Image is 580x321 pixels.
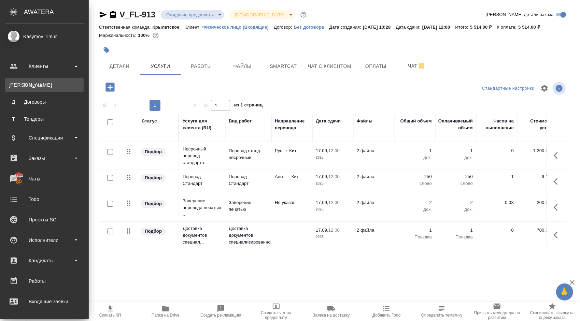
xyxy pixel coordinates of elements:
[5,194,84,204] div: Todo
[184,25,202,30] p: Клиент:
[486,11,554,18] span: [PERSON_NAME] детали заказа
[357,173,391,180] p: 2 файла
[439,154,473,161] p: док.
[10,172,27,179] span: 4212
[476,170,517,194] td: 1
[103,62,136,71] span: Детали
[226,62,259,71] span: Файлы
[2,170,87,187] a: 4212Чаты
[357,227,391,234] p: 2 файла
[396,25,422,30] p: Дата сдачи:
[469,302,525,321] button: Призвать менеджера по развитию
[476,144,517,168] td: 0
[202,24,274,30] a: Физическое лицо (Входящие)
[313,313,350,318] span: Заявка на доставку
[119,10,155,19] a: V_FL-913
[550,227,566,243] button: Показать кнопки
[559,285,570,299] span: 🙏
[183,146,222,166] p: Несрочный перевод стандартн...
[229,118,252,125] div: Вид работ
[480,118,514,131] div: Часов на выполнение
[229,10,295,19] div: Ожидание предоплаты
[5,95,84,109] a: ДДоговоры
[145,200,162,207] p: Подбор
[414,302,469,321] button: Определить тематику
[363,25,396,30] p: [DATE] 10:28
[5,235,84,245] div: Исполнители
[145,148,162,155] p: Подбор
[536,80,553,97] span: Настроить таблицу
[5,256,84,266] div: Кандидаты
[5,78,84,92] a: [PERSON_NAME]Клиенты
[439,227,473,234] p: 1
[109,11,117,19] button: Скопировать ссылку
[83,302,138,321] button: Скачать КП
[529,310,576,320] span: Скопировать ссылку на оценку заказа
[439,173,473,180] p: 250
[2,191,87,208] a: Todo
[164,12,216,18] button: Ожидание предоплаты
[275,173,309,180] p: Англ → Кит
[253,310,300,320] span: Создать счет на предоплату
[357,147,391,154] p: 2 файла
[418,62,426,70] svg: Отписаться
[234,101,263,111] span: из 1 страниц
[476,196,517,220] td: 0.08
[525,302,580,321] button: Скопировать ссылку на оценку заказа
[183,118,222,131] div: Услуга для клиента (RU)
[294,24,329,30] a: Без договора
[359,302,414,321] button: Добавить Todo
[328,174,340,179] p: 12:00
[275,147,309,154] p: Рус → Кит
[316,228,328,233] p: 17.09,
[328,148,340,153] p: 12:00
[183,198,222,218] p: Заверение перевода печатью ...
[5,174,84,184] div: Чаты
[398,199,432,206] p: 2
[99,43,114,58] button: Добавить тэг
[2,273,87,290] a: Работы
[233,12,286,18] button: [DEMOGRAPHIC_DATA]
[138,302,193,321] button: Папка на Drive
[398,154,432,161] p: док.
[9,82,80,88] div: Клиенты
[185,62,218,71] span: Работы
[328,200,340,205] p: 12:00
[294,25,329,30] p: Без договора
[202,25,274,30] p: Физическое лицо (Входящие)
[5,33,84,40] div: Kasymov Timur
[439,234,473,240] p: Поездка
[438,118,473,131] div: Оплачиваемый объем
[99,25,153,30] p: Ответственная команда:
[398,173,432,180] p: 250
[316,206,350,213] p: 2025
[480,83,536,94] div: split button
[5,61,84,71] div: Клиенты
[200,313,241,318] span: Создать рекламацию
[9,99,80,105] div: Договоры
[357,199,391,206] p: 2 файла
[145,228,162,235] p: Подбор
[421,313,463,318] span: Определить тематику
[5,276,84,286] div: Работы
[275,118,309,131] div: Направление перевода
[316,234,350,240] p: 2025
[521,118,555,131] div: Стоимость услуги
[398,180,432,187] p: слово
[99,11,107,19] button: Скопировать ссылку для ЯМессенджера
[521,147,555,154] p: 1 200,00 ₽
[521,173,555,180] p: 9,18 ₽
[144,62,177,71] span: Услуги
[439,147,473,154] p: 1
[550,147,566,164] button: Показать кнопки
[138,33,151,38] p: 100%
[316,154,350,161] p: 2025
[153,25,185,30] p: Крылатское
[161,10,224,19] div: Ожидание предоплаты
[229,199,268,213] p: Заверение печатью
[99,313,121,318] span: Скачать КП
[316,174,328,179] p: 17.09,
[476,223,517,247] td: 0
[24,5,89,19] div: AWATERA
[439,180,473,187] p: слово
